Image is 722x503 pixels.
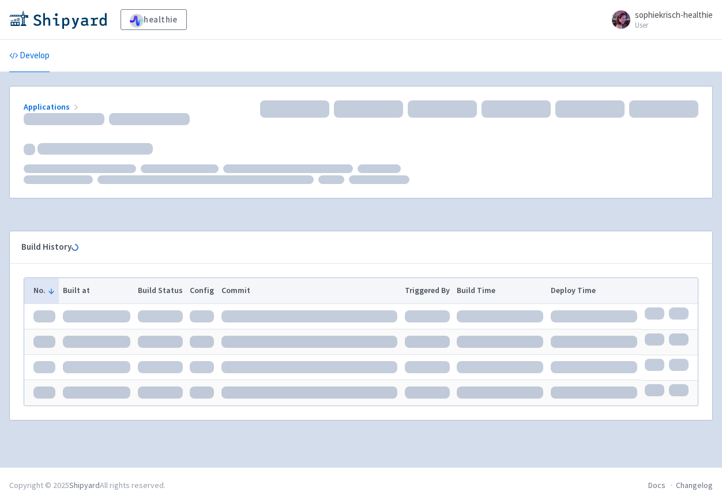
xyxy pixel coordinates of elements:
button: No. [33,284,55,296]
img: Shipyard logo [9,10,107,29]
a: Applications [24,102,81,112]
span: sophiekrisch-healthie [635,9,713,20]
div: Copyright © 2025 All rights reserved. [9,479,166,491]
th: Commit [218,278,401,303]
a: Shipyard [69,480,100,490]
th: Config [186,278,218,303]
th: Build Time [453,278,547,303]
th: Triggered By [401,278,453,303]
th: Deploy Time [547,278,641,303]
th: Built at [59,278,134,303]
th: Build Status [134,278,186,303]
a: healthie [121,9,187,30]
div: Build History [21,241,682,254]
a: sophiekrisch-healthie User [605,10,713,29]
a: Changelog [676,480,713,490]
a: Docs [648,480,665,490]
small: User [635,21,713,29]
a: Develop [9,40,50,72]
